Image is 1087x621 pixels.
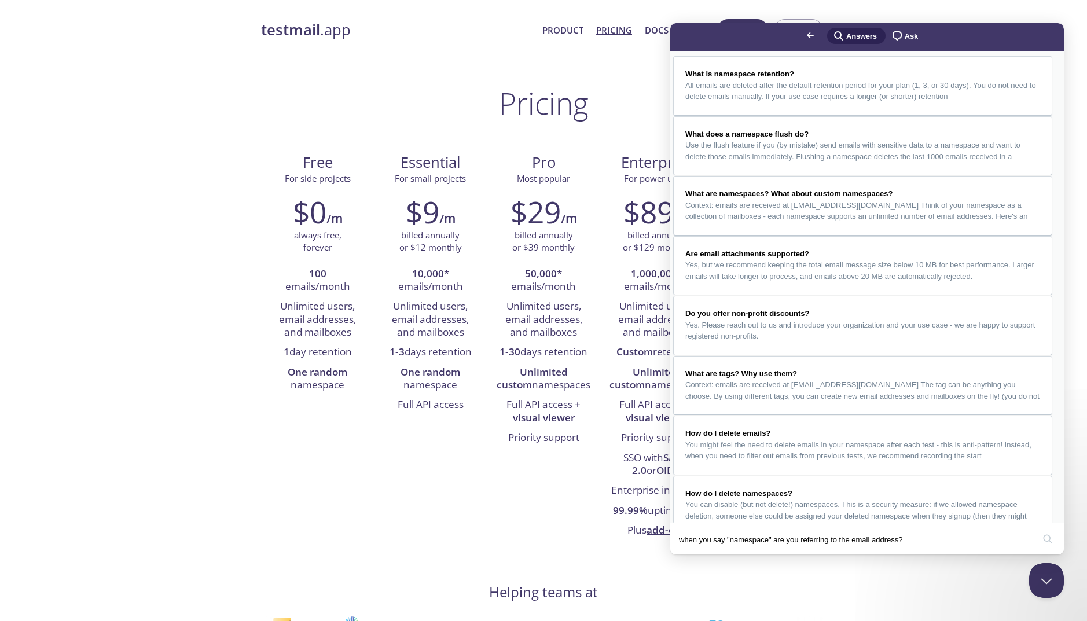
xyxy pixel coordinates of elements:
p: billed annually or $39 monthly [512,229,575,254]
li: namespace [383,363,478,396]
span: For small projects [395,172,466,184]
li: Full API access + [609,395,704,428]
span: Are email attachments supported? [15,226,139,235]
li: day retention [270,343,365,362]
span: Essential [383,153,478,172]
span: How do I delete emails? [15,406,100,414]
button: Signin [774,19,823,41]
span: How do I delete namespaces? [15,466,122,475]
span: Yes, but we recommend keeping the total email message size below 10 MB for best performance. Larg... [15,237,364,258]
span: You can disable (but not delete!) namespaces. This is a security measure: if we allowed namespace... [15,477,357,497]
strong: 1,000,000 [631,267,677,280]
strong: One random [288,365,347,379]
a: Blog [681,23,705,38]
li: Full API access + [495,395,591,428]
h2: $89 [623,194,674,229]
li: Plus [609,521,704,541]
li: namespaces [609,363,704,396]
strong: One random [401,365,460,379]
li: Enterprise invoicing [609,481,704,501]
span: Pro [496,153,590,172]
span: Do you offer non-profit discounts? [15,286,139,295]
li: SSO with or [609,449,704,482]
a: add-ons [647,523,685,537]
span: Signin [783,23,814,38]
strong: OIDC [656,464,681,477]
span: All emails are deleted after the default retention period for your plan (1, 3, or 30 days). You d... [15,58,366,78]
span: For power users [624,172,689,184]
li: Priority support [609,428,704,448]
span: Signup [726,23,759,38]
strong: visual viewer [513,411,575,424]
span: What does a namespace flush do? [15,106,138,115]
h1: Pricing [499,86,589,120]
button: Signup [717,19,768,41]
p: billed annually or $12 monthly [399,229,462,254]
iframe: Help Scout Beacon - Live Chat, Contact Form, and Knowledge Base [670,23,1064,554]
li: * emails/month [495,264,591,297]
strong: Unlimited custom [497,365,568,391]
strong: testmail [261,20,320,40]
span: Context: emails are received at [EMAIL_ADDRESS][DOMAIN_NAME] Think of your namespace as a collect... [15,178,357,198]
span: Yes. Please reach out to us and introduce your organization and your use case - we are happy to s... [15,297,365,318]
h6: /m [326,209,343,229]
a: Product [542,23,583,38]
p: always free, forever [294,229,341,254]
strong: Unlimited custom [609,365,681,391]
li: Priority support [495,428,591,448]
span: Enterprise [609,153,704,172]
span: For side projects [285,172,351,184]
a: How do I delete emails?. You might feel the need to delete emails in your namespace after each te... [3,393,381,451]
li: Full API access [383,395,478,415]
h6: /m [439,209,456,229]
li: * emails/month [609,264,704,297]
a: Docs [645,23,669,38]
li: Unlimited users, email addresses, and mailboxes [270,297,365,343]
strong: 1-3 [390,345,405,358]
strong: SAML 2.0 [632,451,689,477]
strong: 1 [284,345,289,358]
span: What are tags? Why use them? [15,346,127,355]
span: Most popular [517,172,570,184]
li: namespace [270,363,365,396]
strong: visual viewer [626,411,688,424]
span: What is namespace retention? [15,46,124,55]
li: namespaces [495,363,591,396]
iframe: Help Scout Beacon - Close [1029,563,1064,598]
li: Unlimited users, email addresses, and mailboxes [609,297,704,343]
a: testmail.app [261,20,533,40]
h2: $9 [406,194,439,229]
strong: 1-30 [500,345,520,358]
span: You might feel the need to delete emails in your namespace after each test - this is anti-pattern... [15,417,361,438]
h4: Helping teams at [489,583,598,601]
span: What are namespaces? What about custom namespaces? [15,166,222,175]
h6: /m [561,209,577,229]
li: Unlimited users, email addresses, and mailboxes [383,297,478,343]
a: What are tags? Why use them?. Context: emails are received at namespace.tag@inbox.testmail.app Th... [3,333,381,392]
li: uptime SLA [609,501,704,521]
a: Are email attachments supported?. Yes, but we recommend keeping the total email message size belo... [3,214,381,272]
span: Free [270,153,365,172]
span: Use the flush feature if you (by mistake) send emails with sensitive data to a namespace and want... [15,117,350,138]
h2: $29 [511,194,561,229]
strong: 10,000 [412,267,444,280]
a: What are namespaces? What about custom namespaces?. Context: emails are received at namespace.tag... [3,153,381,212]
li: Unlimited users, email addresses, and mailboxes [495,297,591,343]
a: Do you offer non-profit discounts?. Yes. Please reach out to us and introduce your organization a... [3,273,381,332]
h2: $0 [293,194,326,229]
strong: 100 [309,267,326,280]
a: How do I delete namespaces?. You can disable (but not delete!) namespaces. This is a security mea... [3,453,381,512]
strong: 50,000 [525,267,557,280]
li: days retention [495,343,591,362]
li: days retention [383,343,478,362]
strong: 99.99% [613,504,648,517]
strong: Custom [616,345,653,358]
span: Context: emails are received at [EMAIL_ADDRESS][DOMAIN_NAME] The tag can be anything you choose. ... [15,357,369,377]
a: What is namespace retention?. All emails are deleted after the default retention period for your ... [3,34,381,92]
